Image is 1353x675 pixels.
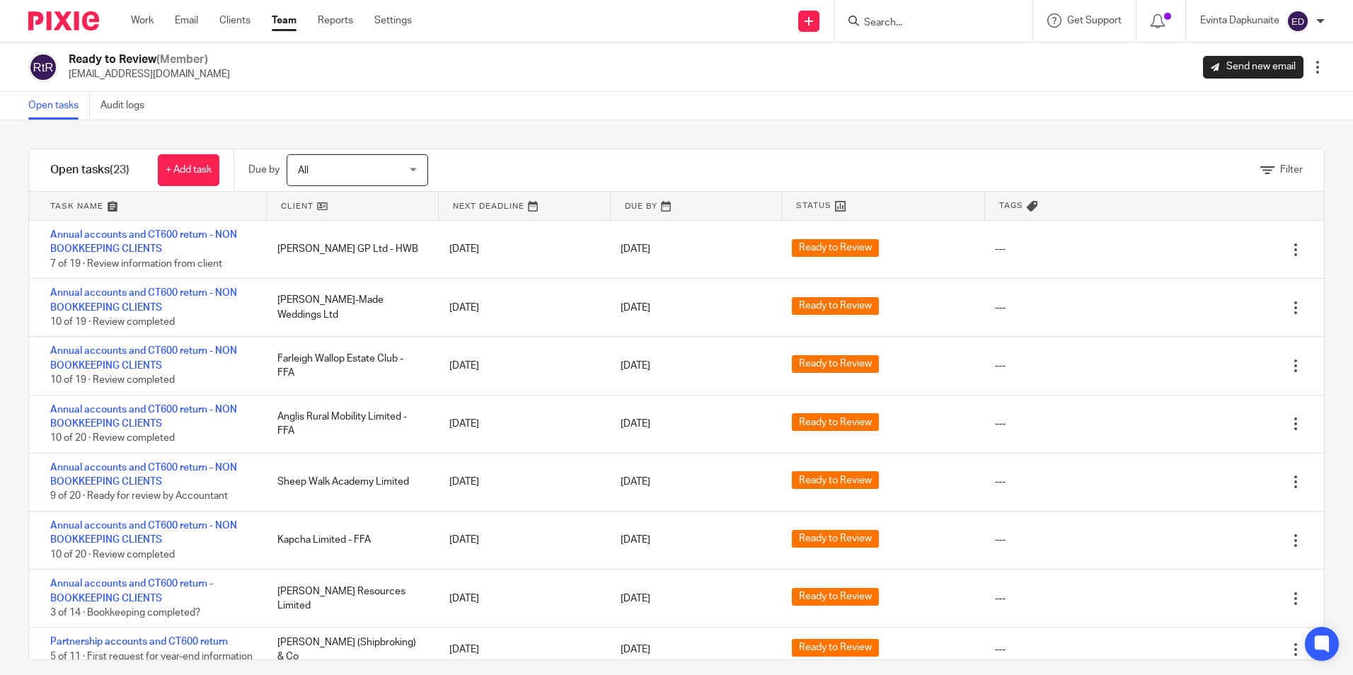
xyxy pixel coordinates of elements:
div: Kapcha Limited - FFA [263,526,434,554]
span: [DATE] [621,536,650,546]
span: Ready to Review [792,239,879,257]
p: Due by [248,163,280,177]
span: (23) [110,164,129,175]
img: Pixie [28,11,99,30]
a: Partnership accounts and CT600 return [50,637,228,647]
a: Annual accounts and CT600 return - NON BOOKKEEPING CLIENTS [50,288,237,312]
div: [DATE] [435,584,606,613]
div: --- [995,475,1006,489]
a: Annual accounts and CT600 return - BOOKKEEPING CLIENTS [50,579,213,603]
h2: Ready to Review [69,52,230,67]
span: Ready to Review [792,588,879,606]
span: Tags [999,200,1023,212]
span: 10 of 19 · Review completed [50,317,175,327]
div: Sheep Walk Academy Limited [263,468,434,496]
div: [PERSON_NAME] (Shipbroking) & Co [263,628,434,671]
a: Audit logs [100,92,155,120]
span: Ready to Review [792,413,879,431]
img: svg%3E [28,52,58,82]
div: [PERSON_NAME] GP Ltd - HWB [263,235,434,263]
span: Filter [1280,165,1303,175]
div: [DATE] [435,235,606,263]
div: --- [995,417,1006,431]
span: 9 of 20 · Ready for review by Accountant [50,492,228,502]
span: 7 of 19 · Review information from client [50,259,222,269]
a: Work [131,13,154,28]
span: 5 of 11 · First request for year-end information [50,652,253,662]
a: Settings [374,13,412,28]
a: Team [272,13,296,28]
div: [PERSON_NAME] Resources Limited [263,577,434,621]
div: Anglis Rural Mobility Limited - FFA [263,403,434,446]
span: Ready to Review [792,471,879,489]
a: + Add task [158,154,219,186]
div: [DATE] [435,294,606,322]
a: Reports [318,13,353,28]
span: [DATE] [621,245,650,255]
p: [EMAIL_ADDRESS][DOMAIN_NAME] [69,67,230,81]
a: Clients [219,13,251,28]
div: [DATE] [435,526,606,554]
div: [DATE] [435,352,606,380]
p: Evinta Dapkunaite [1200,13,1279,28]
div: --- [995,642,1006,657]
a: Annual accounts and CT600 return - NON BOOKKEEPING CLIENTS [50,521,237,545]
input: Search [863,17,990,30]
div: [DATE] [435,410,606,438]
a: Annual accounts and CT600 return - NON BOOKKEEPING CLIENTS [50,230,237,254]
div: [DATE] [435,635,606,664]
img: svg%3E [1286,10,1309,33]
div: [DATE] [435,468,606,496]
div: Farleigh Wallop Estate Club - FFA [263,345,434,388]
span: 10 of 19 · Review completed [50,375,175,385]
span: Ready to Review [792,297,879,315]
a: Annual accounts and CT600 return - NON BOOKKEEPING CLIENTS [50,405,237,429]
div: [PERSON_NAME]-Made Weddings Ltd [263,286,434,329]
a: Annual accounts and CT600 return - NON BOOKKEEPING CLIENTS [50,463,237,487]
span: 10 of 20 · Review completed [50,550,175,560]
a: Annual accounts and CT600 return - NON BOOKKEEPING CLIENTS [50,346,237,370]
div: --- [995,301,1006,315]
span: [DATE] [621,477,650,487]
span: 10 of 20 · Review completed [50,434,175,444]
a: Open tasks [28,92,90,120]
a: Email [175,13,198,28]
span: [DATE] [621,419,650,429]
span: Status [796,200,831,212]
span: Ready to Review [792,530,879,548]
span: [DATE] [621,645,650,654]
span: Ready to Review [792,639,879,657]
div: --- [995,592,1006,606]
div: --- [995,359,1006,373]
span: [DATE] [621,361,650,371]
span: Ready to Review [792,355,879,373]
div: --- [995,533,1006,547]
a: Send new email [1203,56,1303,79]
span: [DATE] [621,594,650,604]
h1: Open tasks [50,163,129,178]
span: Get Support [1067,16,1122,25]
span: All [298,166,309,175]
span: (Member) [156,54,208,65]
div: --- [995,242,1006,256]
span: [DATE] [621,303,650,313]
span: 3 of 14 · Bookkeeping completed? [50,608,200,618]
